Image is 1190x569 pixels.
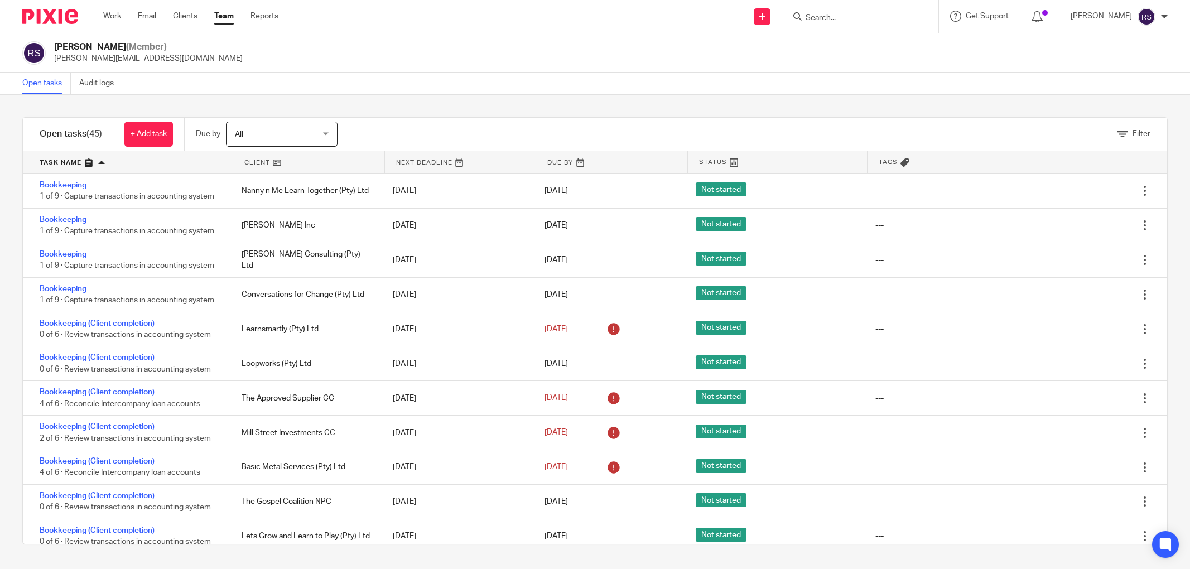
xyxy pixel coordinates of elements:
span: Get Support [966,12,1009,20]
a: Email [138,11,156,22]
a: Bookkeeping (Client completion) [40,354,155,361]
a: Clients [173,11,197,22]
div: [DATE] [382,525,533,547]
a: Bookkeeping [40,285,86,293]
span: Not started [696,286,746,300]
div: --- [875,531,884,542]
a: Work [103,11,121,22]
div: The Gospel Coalition NPC [230,490,382,513]
span: 4 of 6 · Reconcile Intercompany loan accounts [40,400,200,408]
div: --- [875,324,884,335]
div: --- [875,461,884,472]
div: The Approved Supplier CC [230,387,382,409]
a: Bookkeeping (Client completion) [40,320,155,327]
a: Bookkeeping (Client completion) [40,457,155,465]
a: Bookkeeping [40,181,86,189]
div: [DATE] [382,318,533,340]
span: 0 of 6 · Review transactions in accounting system [40,504,211,512]
span: 0 of 6 · Review transactions in accounting system [40,538,211,546]
span: [DATE] [545,532,568,540]
span: 1 of 9 · Capture transactions in accounting system [40,296,214,304]
span: 4 of 6 · Reconcile Intercompany loan accounts [40,469,200,477]
span: [DATE] [545,221,568,229]
div: [PERSON_NAME] Inc [230,214,382,237]
span: Not started [696,355,746,369]
span: Not started [696,528,746,542]
span: Not started [696,217,746,231]
span: [DATE] [545,291,568,298]
a: Team [214,11,234,22]
div: [DATE] [382,214,533,237]
span: Not started [696,252,746,266]
div: [DATE] [382,353,533,375]
div: --- [875,185,884,196]
div: --- [875,289,884,300]
span: [DATE] [545,187,568,195]
span: Not started [696,390,746,404]
div: --- [875,358,884,369]
span: Not started [696,182,746,196]
span: [DATE] [545,360,568,368]
a: Audit logs [79,73,122,94]
div: [DATE] [382,456,533,478]
span: All [235,131,243,138]
div: [DATE] [382,249,533,271]
span: 1 of 9 · Capture transactions in accounting system [40,193,214,201]
span: 2 of 6 · Review transactions in accounting system [40,435,211,442]
span: [DATE] [545,428,568,436]
div: Nanny n Me Learn Together (Pty) Ltd [230,180,382,202]
span: (45) [86,129,102,138]
img: svg%3E [22,41,46,65]
span: [DATE] [545,463,568,471]
p: Due by [196,128,220,139]
span: Not started [696,425,746,438]
span: 1 of 9 · Capture transactions in accounting system [40,262,214,269]
span: Not started [696,459,746,473]
div: --- [875,427,884,438]
h2: [PERSON_NAME] [54,41,243,53]
div: Loopworks (Pty) Ltd [230,353,382,375]
span: Filter [1133,130,1150,138]
a: Open tasks [22,73,71,94]
div: [DATE] [382,490,533,513]
span: (Member) [126,42,167,51]
div: Conversations for Change (Pty) Ltd [230,283,382,306]
div: [DATE] [382,283,533,306]
span: 0 of 6 · Review transactions in accounting system [40,365,211,373]
a: + Add task [124,122,173,147]
span: 1 of 9 · Capture transactions in accounting system [40,227,214,235]
span: Not started [696,321,746,335]
div: Learnsmartly (Pty) Ltd [230,318,382,340]
div: [DATE] [382,387,533,409]
a: Bookkeeping (Client completion) [40,423,155,431]
span: [DATE] [545,256,568,264]
a: Bookkeeping [40,216,86,224]
a: Bookkeeping (Client completion) [40,388,155,396]
div: Basic Metal Services (Pty) Ltd [230,456,382,478]
img: svg%3E [1138,8,1155,26]
div: Mill Street Investments CC [230,422,382,444]
span: Tags [879,157,898,167]
p: [PERSON_NAME] [1071,11,1132,22]
a: Bookkeeping (Client completion) [40,492,155,500]
a: Bookkeeping (Client completion) [40,527,155,534]
span: Not started [696,493,746,507]
input: Search [804,13,905,23]
div: --- [875,254,884,266]
a: Bookkeeping [40,250,86,258]
p: [PERSON_NAME][EMAIL_ADDRESS][DOMAIN_NAME] [54,53,243,64]
span: [DATE] [545,498,568,505]
span: 0 of 6 · Review transactions in accounting system [40,331,211,339]
div: --- [875,220,884,231]
span: [DATE] [545,325,568,333]
a: Reports [250,11,278,22]
div: [PERSON_NAME] Consulting (Pty) Ltd [230,243,382,277]
span: [DATE] [545,394,568,402]
div: [DATE] [382,180,533,202]
h1: Open tasks [40,128,102,140]
div: Lets Grow and Learn to Play (Pty) Ltd [230,525,382,547]
img: Pixie [22,9,78,24]
span: Status [699,157,727,167]
div: [DATE] [382,422,533,444]
div: --- [875,496,884,507]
